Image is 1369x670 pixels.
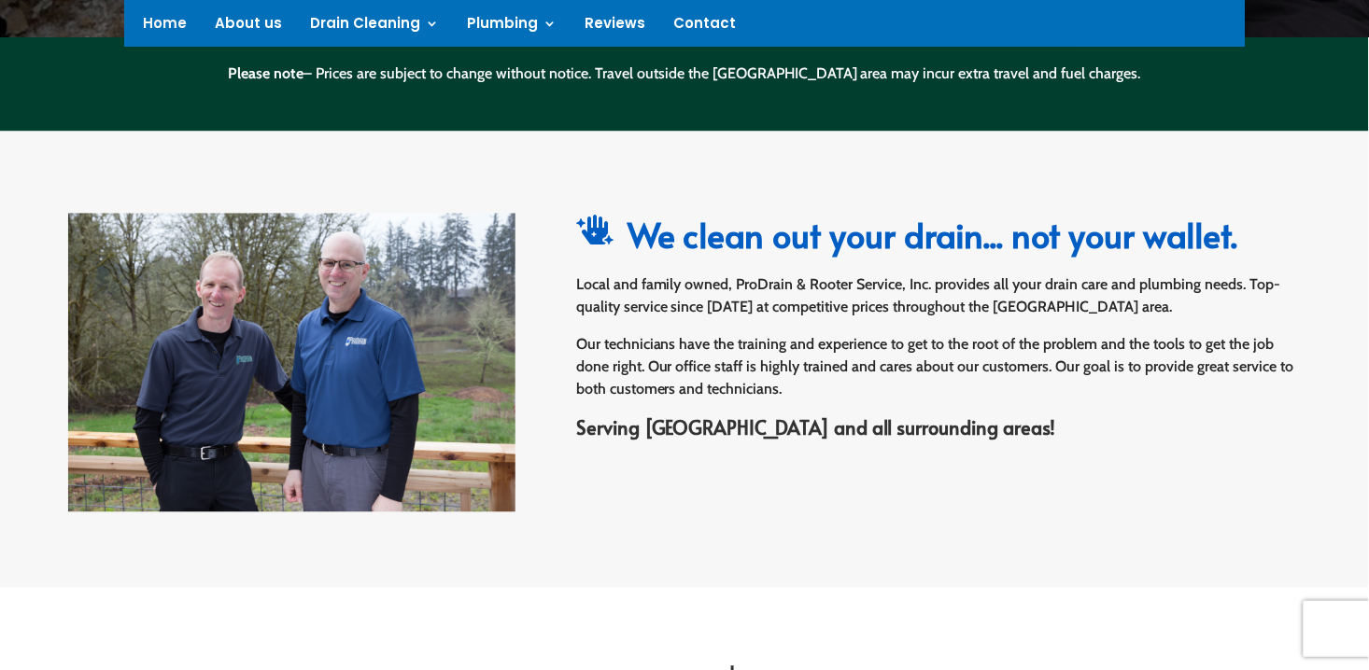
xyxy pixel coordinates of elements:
strong: Please note [228,64,303,82]
span: We clean out your drain... not your wallet. [628,212,1238,258]
p: – Prices are subject to change without notice. Travel outside the [GEOGRAPHIC_DATA] area may incu... [68,63,1300,85]
p: Local and family owned, ProDrain & Rooter Service, Inc. provides all your drain care and plumbing... [576,274,1301,334]
a: Plumbing [467,17,557,37]
h4: Serving [GEOGRAPHIC_DATA] and all surrounding areas! [576,415,1301,451]
p: Our technicians have the training and experience to get to the root of the problem and the tools ... [576,334,1301,401]
a: Reviews [585,17,645,37]
a: Contact [673,17,736,37]
a: Home [143,17,187,37]
a: About us [215,17,282,37]
a: Drain Cleaning [310,17,439,37]
span:  [576,216,614,245]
